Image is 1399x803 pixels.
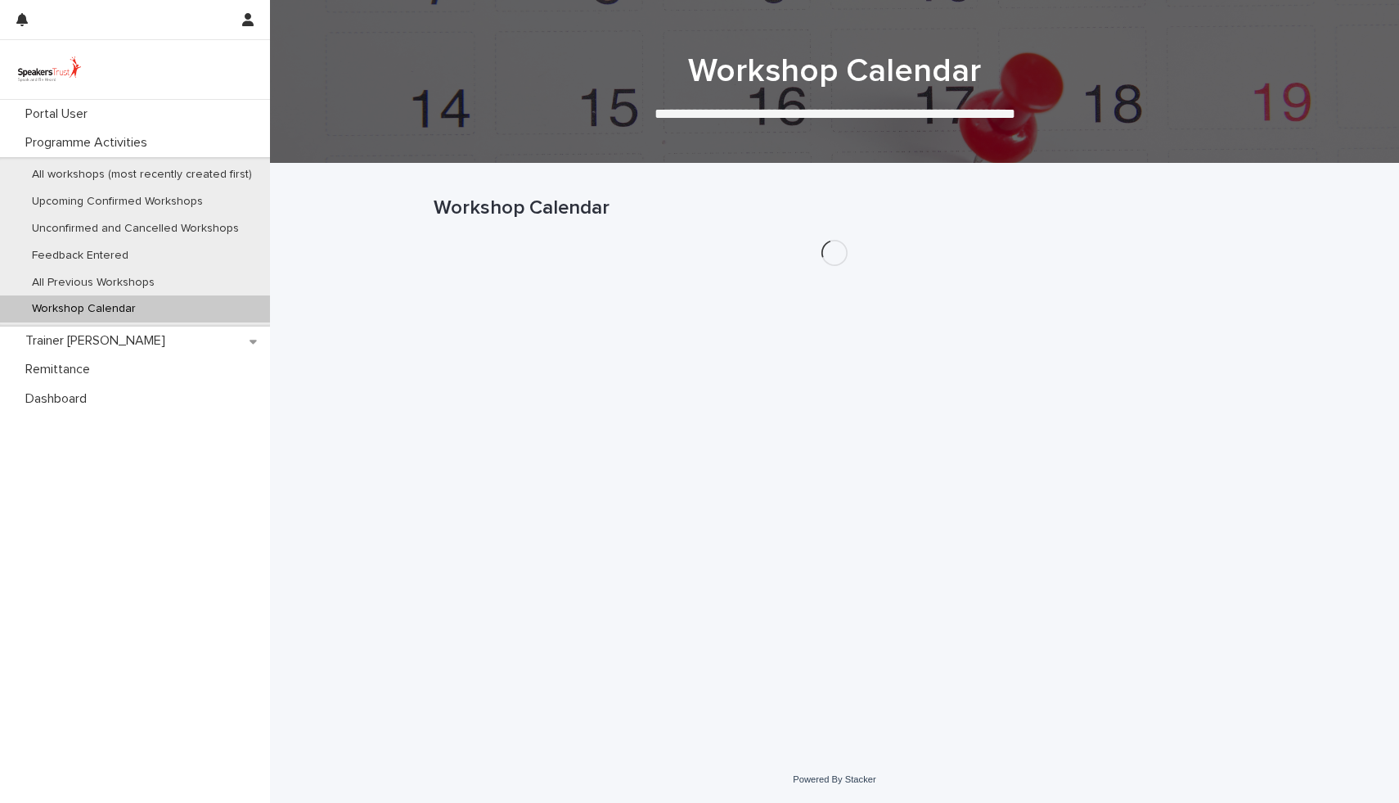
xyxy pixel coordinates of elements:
h1: Workshop Calendar [434,52,1235,91]
p: Dashboard [19,391,100,407]
a: Powered By Stacker [793,774,875,784]
p: Feedback Entered [19,249,142,263]
p: Trainer [PERSON_NAME] [19,333,178,349]
p: Workshop Calendar [19,302,149,316]
h1: Workshop Calendar [434,196,1235,220]
p: Upcoming Confirmed Workshops [19,195,216,209]
p: All workshops (most recently created first) [19,168,265,182]
img: UVamC7uQTJC0k9vuxGLS [13,53,86,86]
p: All Previous Workshops [19,276,168,290]
p: Programme Activities [19,135,160,151]
p: Portal User [19,106,101,122]
p: Unconfirmed and Cancelled Workshops [19,222,252,236]
p: Remittance [19,362,103,377]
